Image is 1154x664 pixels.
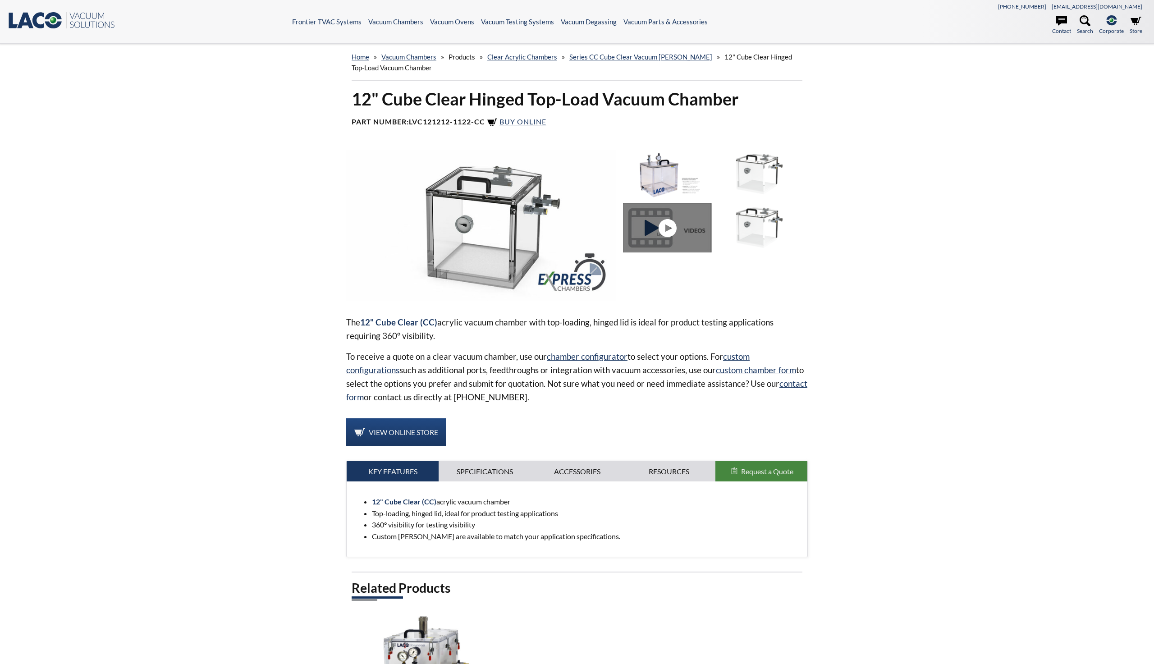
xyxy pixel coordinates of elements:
[715,461,807,482] button: Request a Quote
[372,496,800,508] li: acrylic vacuum chamber
[346,316,808,343] p: The acrylic vacuum chamber with top-loading, hinged lid is ideal for product testing applications...
[346,150,616,301] img: LVC121212-1122-CC Express Chamber, angled view
[1130,15,1142,35] a: Store
[1052,15,1071,35] a: Contact
[569,53,712,61] a: Series CC Cube Clear Vacuum [PERSON_NAME]
[430,18,474,26] a: Vacuum Ovens
[360,317,437,327] strong: 12" Cube Clear (CC)
[381,53,436,61] a: Vacuum Chambers
[372,531,800,542] li: Custom [PERSON_NAME] are available to match your application specifications.
[998,3,1046,10] a: [PHONE_NUMBER]
[372,497,436,506] strong: 12" Cube Clear (CC)
[561,18,617,26] a: Vacuum Degassing
[449,53,475,61] span: Products
[439,461,531,482] a: Specifications
[547,351,627,362] a: chamber configurator
[487,53,557,61] a: Clear Acrylic Chambers
[623,150,711,199] img: LVC121212-1122-CC shown with optional ports
[1099,27,1124,35] span: Corporate
[346,350,808,404] p: To receive a quote on a clear vacuum chamber, use our to select your options. For such as additio...
[352,580,802,596] h2: Related Products
[292,18,362,26] a: Frontier TVAC Systems
[352,53,792,72] span: 12" Cube Clear Hinged Top-Load Vacuum Chamber
[623,18,708,26] a: Vacuum Parts & Accessories
[715,150,803,199] img: LVC121212-1122-CC, close-up
[741,467,793,476] span: Request a Quote
[716,365,796,375] a: custom chamber form
[481,18,554,26] a: Vacuum Testing Systems
[347,461,439,482] a: Key Features
[352,53,369,61] a: home
[352,88,802,110] h1: 12" Cube Clear Hinged Top-Load Vacuum Chamber
[623,461,715,482] a: Resources
[531,461,623,482] a: Accessories
[369,428,438,436] span: View Online Store
[499,117,546,126] span: Buy Online
[487,117,546,126] a: Buy Online
[352,117,802,128] h4: Part Number:
[368,18,423,26] a: Vacuum Chambers
[1077,15,1093,35] a: Search
[372,508,800,519] li: Top-loading, hinged lid, ideal for product testing applications
[409,117,485,126] b: LVC121212-1122-CC
[352,44,802,81] div: » » » » »
[1052,3,1142,10] a: [EMAIL_ADDRESS][DOMAIN_NAME]
[715,203,803,252] img: LVC121212-1122-CC Hinged Lid, angled view
[372,519,800,531] li: 360° visibility for testing visibility
[346,418,446,446] a: View Online Store
[623,203,715,252] a: Video for Series CC Chamber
